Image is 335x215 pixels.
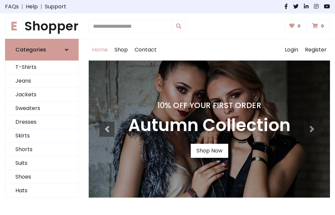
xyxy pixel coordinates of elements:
[5,88,78,102] a: Jackets
[5,143,78,156] a: Shorts
[38,3,45,11] span: |
[5,19,79,33] h1: Shopper
[302,39,330,61] a: Register
[5,170,78,184] a: Shoes
[128,115,290,136] h3: Autumn Collection
[5,129,78,143] a: Skirts
[15,46,46,53] h6: Categories
[5,61,78,74] a: T-Shirts
[19,3,26,11] span: |
[281,39,302,61] a: Login
[111,39,131,61] a: Shop
[308,20,330,32] a: 0
[5,3,19,11] a: FAQs
[5,17,23,35] span: E
[5,74,78,88] a: Jeans
[5,102,78,115] a: Sweaters
[5,39,79,61] a: Categories
[191,144,228,158] a: Shop Now
[296,23,302,29] span: 0
[26,3,38,11] a: Help
[285,20,307,32] a: 0
[5,19,79,33] a: EShopper
[5,115,78,129] a: Dresses
[131,39,160,61] a: Contact
[45,3,66,11] a: Support
[319,23,326,29] span: 0
[128,101,290,110] h4: 10% Off Your First Order
[5,156,78,170] a: Suits
[5,184,78,198] a: Hats
[89,39,111,61] a: Home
